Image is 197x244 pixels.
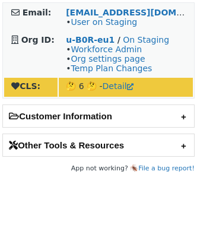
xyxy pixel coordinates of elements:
[23,8,52,17] strong: Email:
[3,134,194,156] h2: Other Tools & Resources
[66,45,152,73] span: • • •
[71,64,152,73] a: Temp Plan Changes
[123,35,169,45] a: On Staging
[71,54,145,64] a: Org settings page
[66,35,115,45] a: u-B0R-eu1
[59,78,193,97] td: 🤔 6 🤔 -
[11,81,40,91] strong: CLS:
[3,105,194,127] h2: Customer Information
[66,17,137,27] span: •
[21,35,55,45] strong: Org ID:
[138,164,195,172] a: File a bug report!
[117,35,120,45] strong: /
[2,163,195,175] footer: App not working? 🪳
[71,45,142,54] a: Workforce Admin
[103,81,134,91] a: Detail
[71,17,137,27] a: User on Staging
